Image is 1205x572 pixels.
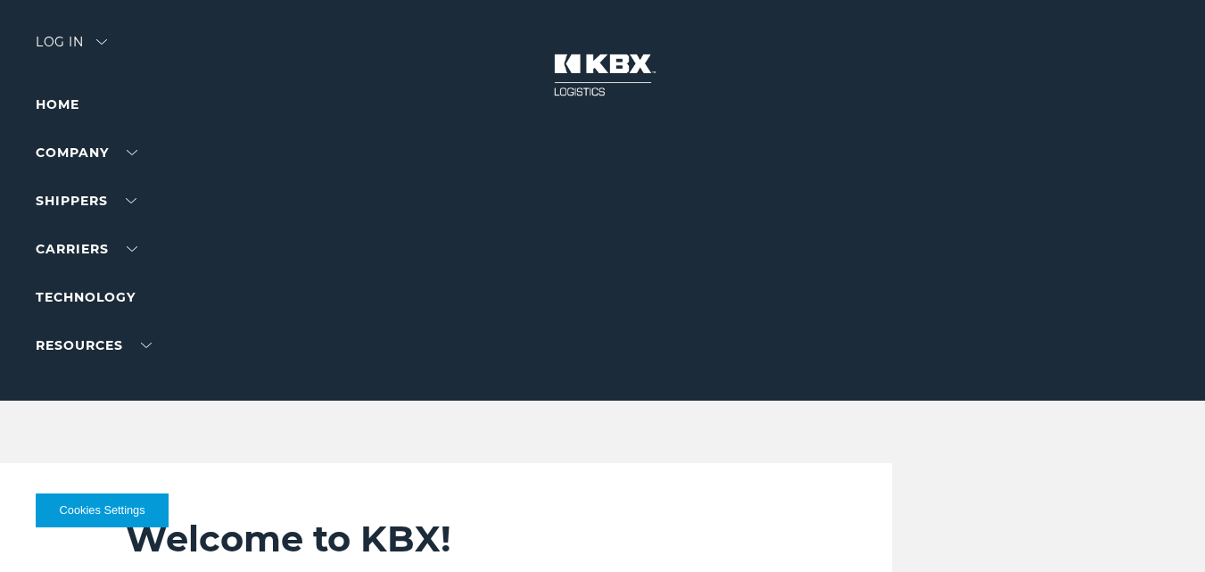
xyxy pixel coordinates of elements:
a: SHIPPERS [36,193,136,209]
a: Company [36,145,137,161]
a: Technology [36,289,136,305]
div: Log in [36,36,107,62]
img: kbx logo [536,36,670,114]
button: Cookies Settings [36,493,169,527]
a: Carriers [36,241,137,257]
h2: Welcome to KBX! [126,517,777,561]
a: RESOURCES [36,337,152,353]
img: arrow [96,39,107,45]
a: Home [36,96,79,112]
